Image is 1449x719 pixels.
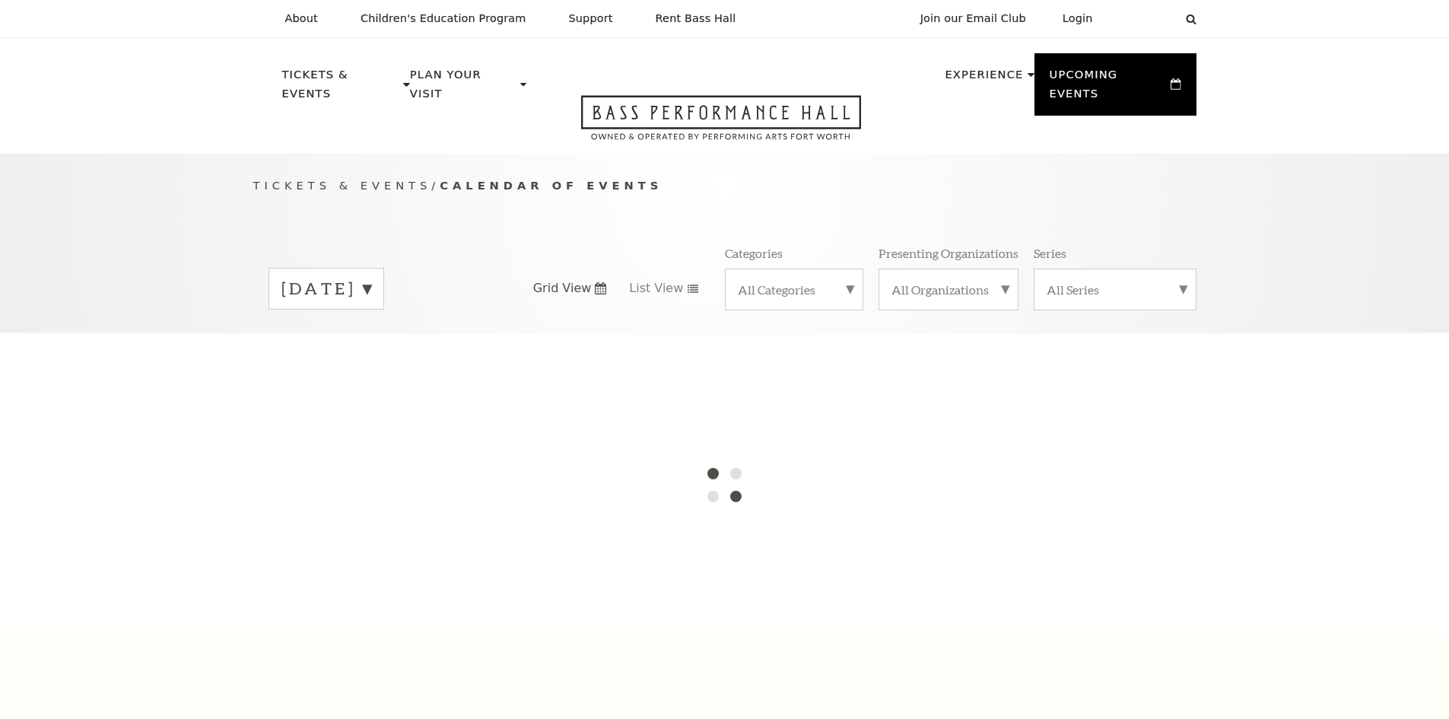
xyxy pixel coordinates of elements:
[891,282,1006,297] label: All Organizations
[253,177,1196,196] p: /
[1034,245,1066,261] p: Series
[656,12,736,25] p: Rent Bass Hall
[945,65,1023,93] p: Experience
[410,65,516,112] p: Plan Your Visit
[253,179,432,192] span: Tickets & Events
[282,65,400,112] p: Tickets & Events
[1047,282,1184,297] label: All Series
[629,280,683,297] span: List View
[1050,65,1168,112] p: Upcoming Events
[281,277,371,301] label: [DATE]
[879,245,1018,261] p: Presenting Organizations
[533,280,592,297] span: Grid View
[1117,11,1171,26] select: Select:
[285,12,318,25] p: About
[725,245,783,261] p: Categories
[361,12,526,25] p: Children's Education Program
[569,12,613,25] p: Support
[738,282,850,297] label: All Categories
[440,179,663,192] span: Calendar of Events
